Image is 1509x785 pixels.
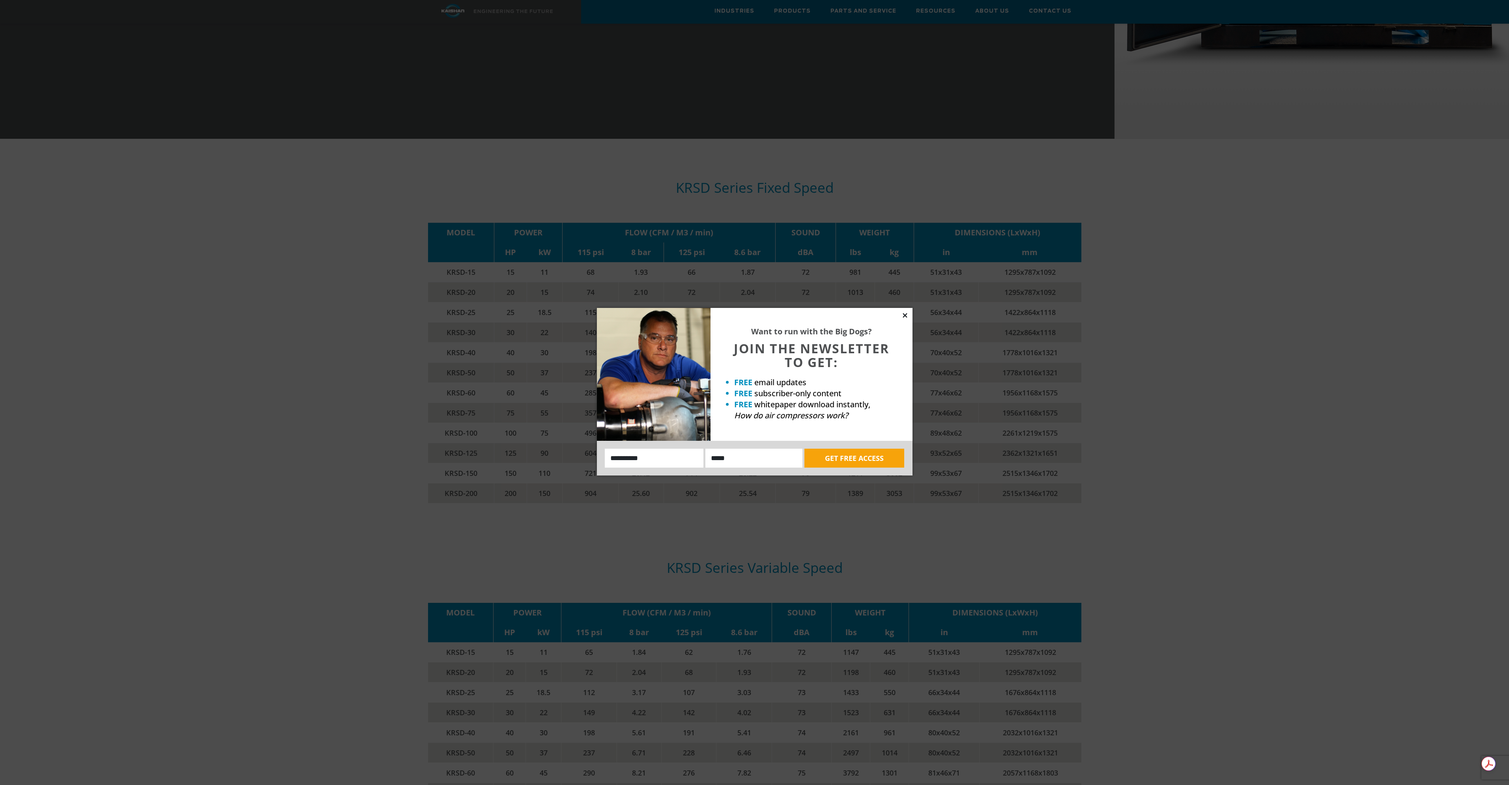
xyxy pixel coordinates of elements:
[754,399,870,410] span: whitepaper download instantly,
[734,399,752,410] strong: FREE
[804,449,904,468] button: GET FREE ACCESS
[734,340,889,371] span: JOIN THE NEWSLETTER TO GET:
[605,449,704,468] input: Name:
[734,388,752,399] strong: FREE
[734,377,752,388] strong: FREE
[751,326,872,337] strong: Want to run with the Big Dogs?
[754,377,806,388] span: email updates
[734,410,848,421] em: How do air compressors work?
[754,388,841,399] span: subscriber-only content
[705,449,802,468] input: Email
[901,312,909,319] button: Close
